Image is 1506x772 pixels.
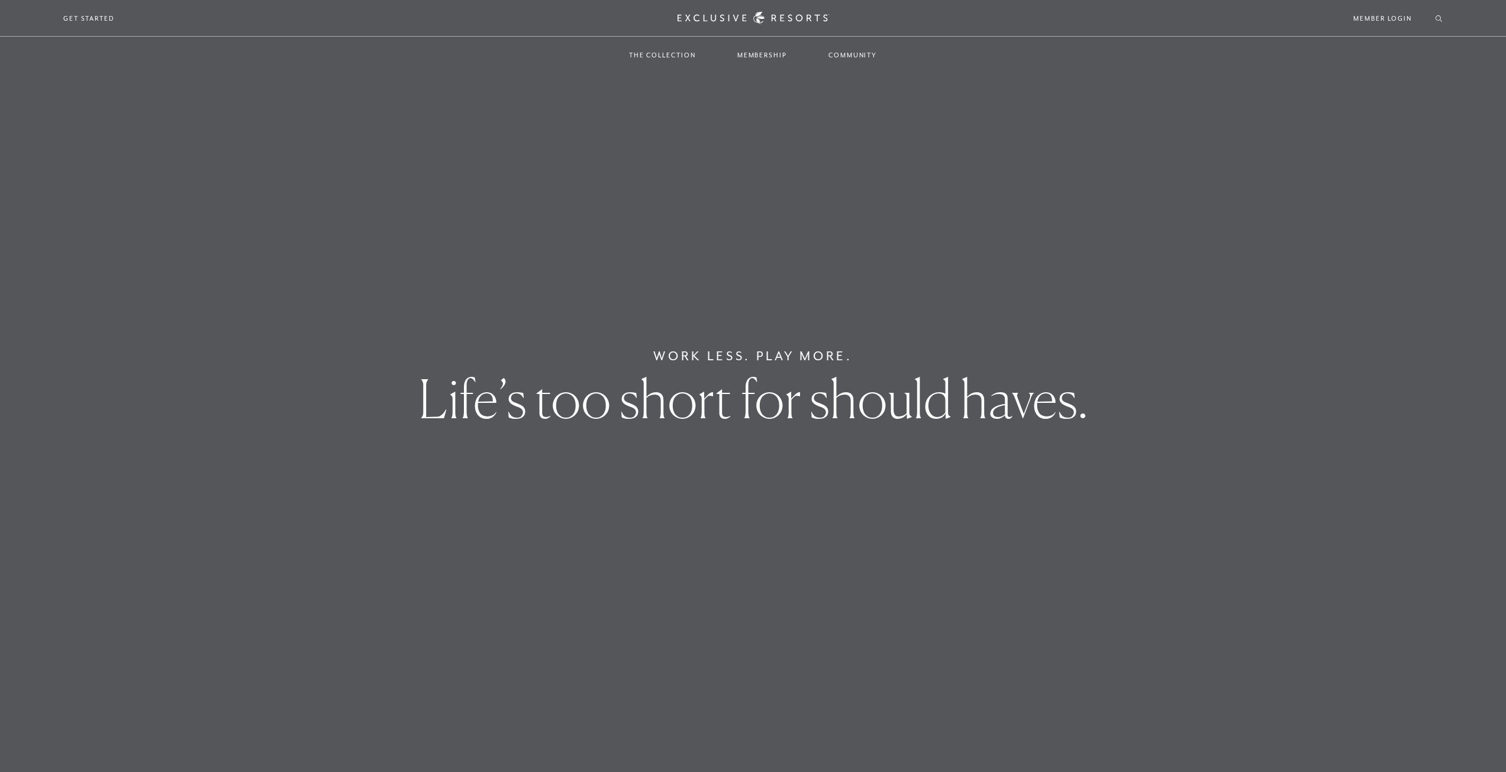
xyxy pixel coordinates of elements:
[1353,13,1412,24] a: Member Login
[617,38,708,72] a: The Collection
[418,372,1088,425] h1: Life’s too short for should haves.
[725,38,799,72] a: Membership
[63,13,115,24] a: Get Started
[653,347,853,366] h6: Work Less. Play More.
[817,38,889,72] a: Community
